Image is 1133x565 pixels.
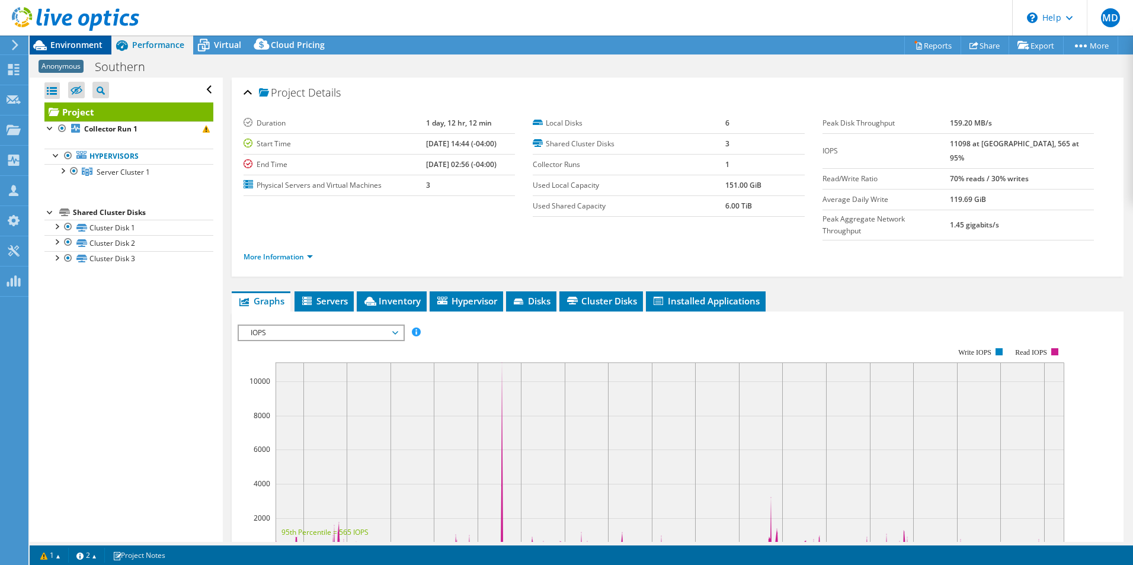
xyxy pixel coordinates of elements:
label: Used Local Capacity [533,179,725,191]
b: 3 [426,180,430,190]
label: Peak Aggregate Network Throughput [822,213,950,237]
label: Physical Servers and Virtual Machines [244,179,426,191]
text: 8000 [254,410,270,420]
b: [DATE] 14:44 (-04:00) [426,139,497,149]
label: IOPS [822,145,950,157]
b: Collector Run 1 [84,124,137,134]
label: Used Shared Capacity [533,200,725,212]
label: Shared Cluster Disks [533,138,725,150]
b: 70% reads / 30% writes [950,174,1029,184]
span: Anonymous [39,60,84,73]
label: Duration [244,117,426,129]
span: Environment [50,39,103,50]
span: MD [1101,8,1120,27]
text: 6000 [254,444,270,454]
text: 10000 [249,376,270,386]
b: 159.20 MB/s [950,118,992,128]
b: 119.69 GiB [950,194,986,204]
label: Read/Write Ratio [822,173,950,185]
span: Project [259,87,305,99]
a: Share [961,36,1009,54]
b: 3 [725,139,729,149]
text: 95th Percentile = 565 IOPS [281,527,369,537]
label: End Time [244,159,426,171]
label: Local Disks [533,117,725,129]
b: 1.45 gigabits/s [950,220,999,230]
label: Collector Runs [533,159,725,171]
span: Details [308,85,341,99]
span: Performance [132,39,184,50]
div: Shared Cluster Disks [73,206,213,220]
span: Disks [512,295,551,307]
text: 4000 [254,479,270,489]
a: Cluster Disk 2 [44,235,213,251]
a: 2 [68,548,105,563]
text: Write IOPS [958,348,991,357]
span: IOPS [245,326,397,340]
span: Graphs [238,295,284,307]
label: Average Daily Write [822,194,950,206]
svg: \n [1027,12,1038,23]
span: Hypervisor [436,295,497,307]
a: Project [44,102,213,121]
a: Collector Run 1 [44,121,213,137]
a: More Information [244,252,313,262]
span: Servers [300,295,348,307]
a: Hypervisors [44,149,213,164]
text: 2000 [254,513,270,523]
span: Cluster Disks [565,295,637,307]
a: Cluster Disk 1 [44,220,213,235]
a: Reports [904,36,961,54]
a: Export [1009,36,1064,54]
b: 1 [725,159,729,169]
a: More [1063,36,1118,54]
a: Project Notes [104,548,174,563]
b: 6 [725,118,729,128]
b: 151.00 GiB [725,180,761,190]
span: Inventory [363,295,421,307]
b: 11098 at [GEOGRAPHIC_DATA], 565 at 95% [950,139,1079,163]
a: Cluster Disk 3 [44,251,213,267]
a: 1 [32,548,69,563]
a: Server Cluster 1 [44,164,213,179]
b: [DATE] 02:56 (-04:00) [426,159,497,169]
h1: Southern [89,60,164,73]
label: Start Time [244,138,426,150]
b: 1 day, 12 hr, 12 min [426,118,492,128]
span: Cloud Pricing [271,39,325,50]
b: 6.00 TiB [725,201,752,211]
text: Read IOPS [1015,348,1047,357]
span: Virtual [214,39,241,50]
span: Installed Applications [652,295,760,307]
span: Server Cluster 1 [97,167,150,177]
label: Peak Disk Throughput [822,117,950,129]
